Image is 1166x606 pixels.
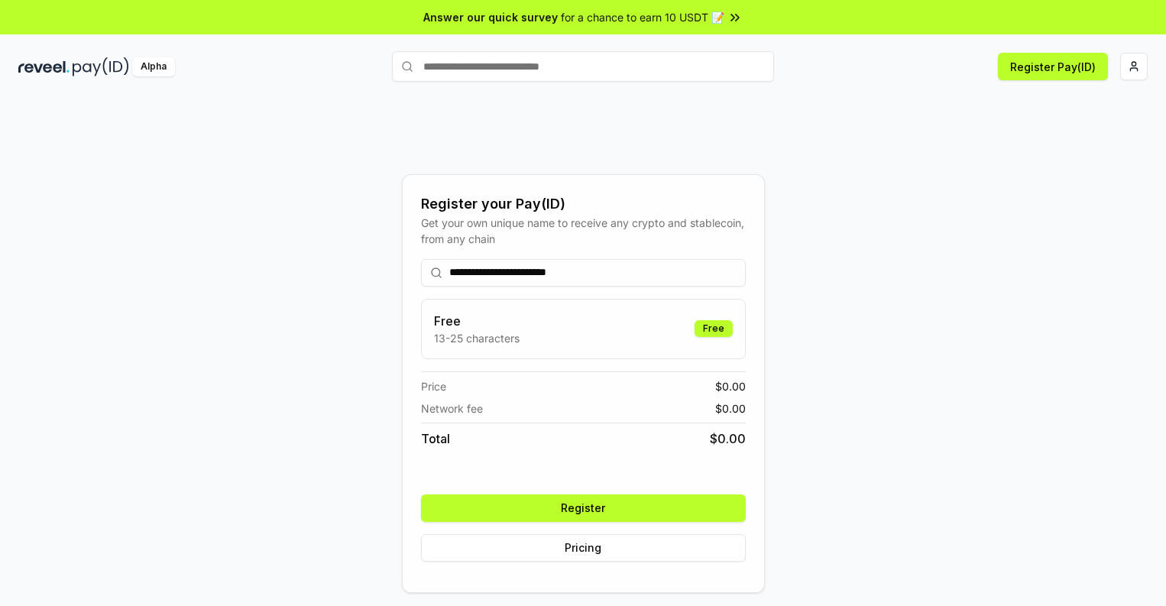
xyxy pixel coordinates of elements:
[421,215,746,247] div: Get your own unique name to receive any crypto and stablecoin, from any chain
[421,400,483,416] span: Network fee
[73,57,129,76] img: pay_id
[18,57,70,76] img: reveel_dark
[434,312,520,330] h3: Free
[695,320,733,337] div: Free
[421,378,446,394] span: Price
[434,330,520,346] p: 13-25 characters
[561,9,724,25] span: for a chance to earn 10 USDT 📝
[715,400,746,416] span: $ 0.00
[715,378,746,394] span: $ 0.00
[423,9,558,25] span: Answer our quick survey
[421,534,746,562] button: Pricing
[998,53,1108,80] button: Register Pay(ID)
[421,193,746,215] div: Register your Pay(ID)
[710,429,746,448] span: $ 0.00
[421,429,450,448] span: Total
[132,57,175,76] div: Alpha
[421,494,746,522] button: Register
